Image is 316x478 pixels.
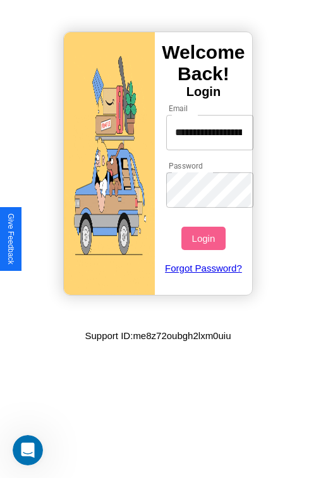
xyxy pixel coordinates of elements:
label: Password [169,160,202,171]
a: Forgot Password? [160,250,248,286]
label: Email [169,103,188,114]
div: Give Feedback [6,213,15,265]
p: Support ID: me8z72oubgh2lxm0uiu [85,327,231,344]
iframe: Intercom live chat [13,435,43,465]
h3: Welcome Back! [155,42,252,85]
img: gif [64,32,155,295]
button: Login [181,227,225,250]
h4: Login [155,85,252,99]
